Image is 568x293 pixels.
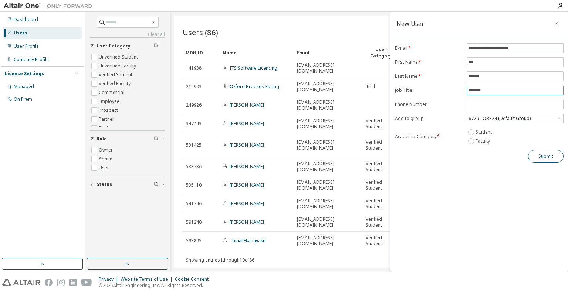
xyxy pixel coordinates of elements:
[297,235,359,247] span: [EMAIL_ADDRESS][DOMAIN_NAME]
[99,97,121,106] label: Employee
[366,118,396,130] span: Verified Student
[175,276,213,282] div: Cookie Consent
[186,238,202,244] span: 593895
[230,120,264,127] a: [PERSON_NAME]
[366,216,396,228] span: Verified Student
[230,83,279,90] a: Oxford Brookes Racing
[230,102,264,108] a: [PERSON_NAME]
[186,142,202,148] span: 531425
[97,182,112,187] span: Status
[476,137,491,146] label: Faculty
[476,128,493,137] label: Student
[297,139,359,151] span: [EMAIL_ADDRESS][DOMAIN_NAME]
[395,101,462,107] label: Phone Number
[4,2,96,10] img: Altair One
[223,47,291,59] div: Name
[14,57,49,63] div: Company Profile
[230,163,264,170] a: [PERSON_NAME]
[230,65,277,71] a: ITS Software Licencing
[45,279,53,286] img: facebook.svg
[230,182,264,188] a: [PERSON_NAME]
[230,219,264,225] a: [PERSON_NAME]
[186,47,217,59] div: MDH ID
[365,46,396,59] div: User Category
[297,161,359,173] span: [EMAIL_ADDRESS][DOMAIN_NAME]
[154,182,158,187] span: Clear filter
[297,47,359,59] div: Email
[14,30,27,36] div: Users
[69,279,77,286] img: linkedin.svg
[99,124,109,133] label: Trial
[186,121,202,127] span: 347443
[395,45,462,51] label: E-mail
[97,136,107,142] span: Role
[90,176,165,193] button: Status
[297,216,359,228] span: [EMAIL_ADDRESS][DOMAIN_NAME]
[14,96,32,102] div: On Prem
[14,84,34,90] div: Managed
[297,99,359,111] span: [EMAIL_ADDRESS][DOMAIN_NAME]
[186,84,202,90] span: 212903
[97,43,131,49] span: User Category
[99,61,138,70] label: Unverified Faculty
[99,276,121,282] div: Privacy
[366,139,396,151] span: Verified Student
[297,81,359,93] span: [EMAIL_ADDRESS][DOMAIN_NAME]
[467,114,532,123] div: 6729 - OBR24 (Default Group)
[395,59,462,65] label: First Name
[366,198,396,210] span: Verified Student
[230,142,264,148] a: [PERSON_NAME]
[528,150,564,163] button: Submit
[121,276,175,282] div: Website Terms of Use
[90,31,165,37] a: Clear all
[154,43,158,49] span: Clear filter
[297,198,359,210] span: [EMAIL_ADDRESS][DOMAIN_NAME]
[99,53,139,61] label: Unverified Student
[186,219,202,225] span: 591240
[186,257,254,263] span: Showing entries 1 through 10 of 86
[366,179,396,191] span: Verified Student
[395,87,462,93] label: Job Title
[366,84,375,90] span: Trial
[186,201,202,207] span: 541746
[99,163,111,172] label: User
[230,200,264,207] a: [PERSON_NAME]
[395,73,462,79] label: Last Name
[297,118,359,130] span: [EMAIL_ADDRESS][DOMAIN_NAME]
[186,182,202,188] span: 535110
[183,27,218,37] span: Users (86)
[366,235,396,247] span: Verified Student
[395,116,462,121] label: Add to group
[99,154,114,163] label: Admin
[297,179,359,191] span: [EMAIL_ADDRESS][DOMAIN_NAME]
[90,38,165,54] button: User Category
[90,131,165,147] button: Role
[5,71,44,77] div: License Settings
[99,79,132,88] label: Verified Faculty
[230,237,266,244] a: Thinal Ekanayake
[14,43,39,49] div: User Profile
[186,65,202,71] span: 141938
[57,279,65,286] img: instagram.svg
[99,146,114,154] label: Owner
[99,282,213,289] p: © 2025 Altair Engineering, Inc. All Rights Reserved.
[2,279,40,286] img: altair_logo.svg
[81,279,92,286] img: youtube.svg
[366,161,396,173] span: Verified Student
[99,70,134,79] label: Verified Student
[467,114,563,123] div: 6729 - OBR24 (Default Group)
[99,115,116,124] label: Partner
[154,136,158,142] span: Clear filter
[396,21,424,27] div: New User
[186,102,202,108] span: 249926
[14,17,38,23] div: Dashboard
[297,62,359,74] span: [EMAIL_ADDRESS][DOMAIN_NAME]
[99,88,126,97] label: Commercial
[186,164,202,170] span: 533736
[99,106,119,115] label: Prospect
[395,134,462,140] label: Academic Category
